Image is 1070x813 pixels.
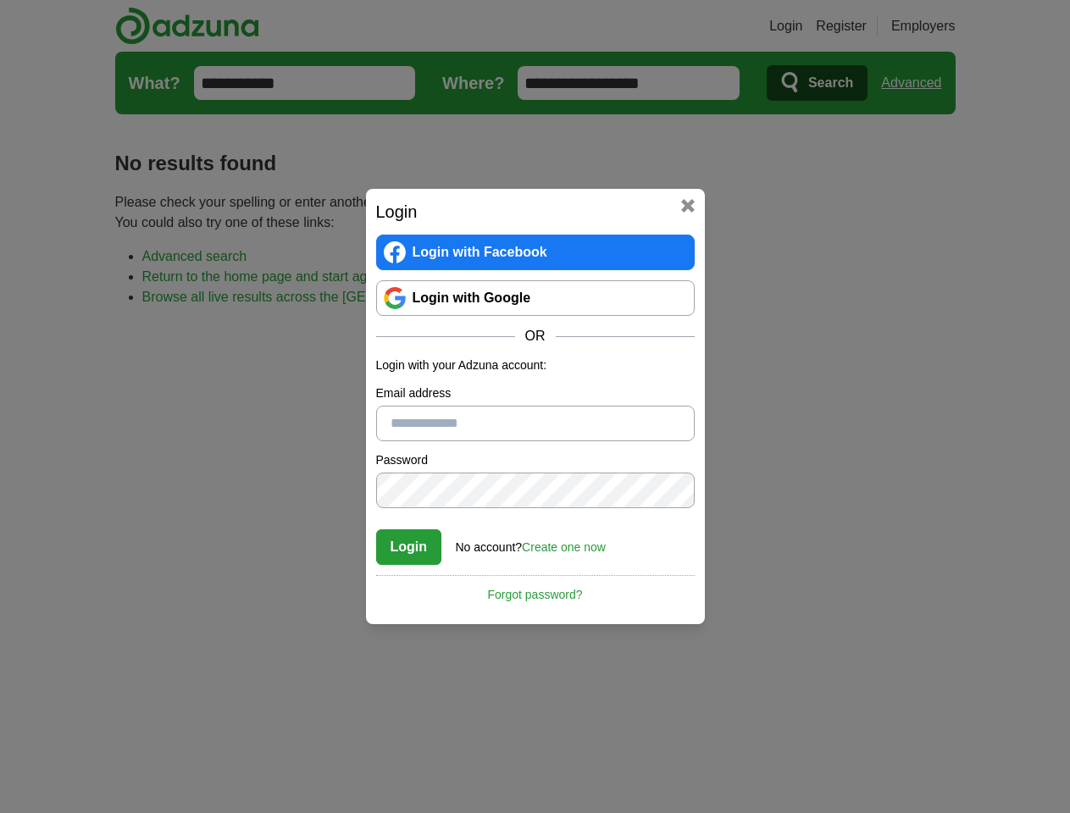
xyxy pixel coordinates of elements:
[515,326,556,346] span: OR
[376,384,695,402] label: Email address
[376,357,695,374] p: Login with your Adzuna account:
[376,280,695,316] a: Login with Google
[376,199,695,224] h2: Login
[376,529,442,565] button: Login
[376,575,695,604] a: Forgot password?
[522,540,606,554] a: Create one now
[376,235,695,270] a: Login with Facebook
[376,451,695,469] label: Password
[456,528,606,556] div: No account?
